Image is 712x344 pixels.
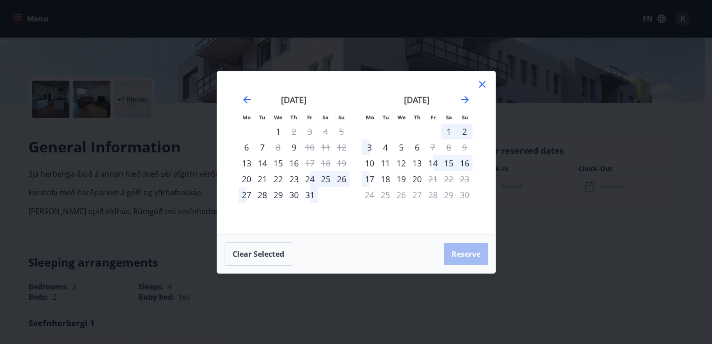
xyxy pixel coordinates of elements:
[441,171,457,187] td: Not available. Saturday, November 22, 2025
[302,187,318,203] div: 31
[270,124,286,139] div: 1
[318,171,334,187] td: Choose Saturday, October 25, 2025 as your check-in date. It’s available.
[441,187,457,203] td: Not available. Saturday, November 29, 2025
[286,155,302,171] td: Choose Thursday, October 16, 2025 as your check-in date. It’s available.
[409,171,425,187] div: 20
[377,187,393,203] td: Not available. Tuesday, November 25, 2025
[322,114,329,121] small: Sa
[457,124,472,139] div: 2
[362,155,377,171] div: Only check in available
[377,139,393,155] td: Choose Tuesday, November 4, 2025 as your check-in date. It’s available.
[254,155,270,171] td: Choose Tuesday, October 14, 2025 as your check-in date. It’s available.
[425,171,441,187] td: Not available. Friday, November 21, 2025
[239,139,254,155] td: Choose Monday, October 6, 2025 as your check-in date. It’s available.
[286,139,302,155] div: Only check in available
[302,124,318,139] td: Not available. Friday, October 3, 2025
[239,155,254,171] td: Choose Monday, October 13, 2025 as your check-in date. It’s available.
[383,114,389,121] small: Tu
[425,139,441,155] div: Only check out available
[362,155,377,171] td: Choose Monday, November 10, 2025 as your check-in date. It’s available.
[377,155,393,171] div: 11
[462,114,468,121] small: Su
[228,83,484,223] div: Calendar
[254,171,270,187] div: 21
[302,155,318,171] div: Only check out available
[307,114,312,121] small: Fr
[239,155,254,171] div: Only check in available
[393,171,409,187] td: Choose Wednesday, November 19, 2025 as your check-in date. It’s available.
[290,114,297,121] small: Th
[302,171,318,187] td: Choose Friday, October 24, 2025 as your check-in date. It’s available.
[425,171,441,187] div: Only check out available
[302,171,318,187] div: 24
[366,114,374,121] small: Mo
[274,114,282,121] small: We
[425,187,441,203] td: Not available. Friday, November 28, 2025
[239,187,254,203] div: 27
[334,171,349,187] td: Choose Sunday, October 26, 2025 as your check-in date. It’s available.
[270,171,286,187] div: 22
[441,155,457,171] div: 15
[409,187,425,203] td: Not available. Thursday, November 27, 2025
[377,155,393,171] td: Choose Tuesday, November 11, 2025 as your check-in date. It’s available.
[270,155,286,171] td: Choose Wednesday, October 15, 2025 as your check-in date. It’s available.
[425,155,441,171] div: 14
[242,114,251,121] small: Mo
[318,155,334,171] td: Not available. Saturday, October 18, 2025
[457,155,472,171] td: Choose Sunday, November 16, 2025 as your check-in date. It’s available.
[270,171,286,187] td: Choose Wednesday, October 22, 2025 as your check-in date. It’s available.
[254,155,270,171] div: 14
[362,171,377,187] td: Choose Monday, November 17, 2025 as your check-in date. It’s available.
[239,171,254,187] td: Choose Monday, October 20, 2025 as your check-in date. It’s available.
[393,171,409,187] div: 19
[409,139,425,155] td: Choose Thursday, November 6, 2025 as your check-in date. It’s available.
[409,171,425,187] td: Choose Thursday, November 20, 2025 as your check-in date. It’s available.
[409,155,425,171] div: 13
[441,155,457,171] td: Choose Saturday, November 15, 2025 as your check-in date. It’s available.
[254,187,270,203] div: 28
[270,124,286,139] td: Choose Wednesday, October 1, 2025 as your check-in date. It’s available.
[457,155,472,171] div: 16
[459,94,471,105] div: Move forward to switch to the next month.
[457,187,472,203] td: Not available. Sunday, November 30, 2025
[446,114,452,121] small: Sa
[225,242,292,266] button: Clear selected
[286,124,302,139] div: Only check out available
[414,114,421,121] small: Th
[377,171,393,187] div: 18
[286,139,302,155] td: Choose Thursday, October 9, 2025 as your check-in date. It’s available.
[393,139,409,155] td: Choose Wednesday, November 5, 2025 as your check-in date. It’s available.
[425,139,441,155] td: Not available. Friday, November 7, 2025
[334,171,349,187] div: 26
[362,139,377,155] div: 3
[318,139,334,155] td: Not available. Saturday, October 11, 2025
[457,171,472,187] td: Not available. Sunday, November 23, 2025
[362,171,377,187] div: 17
[259,114,266,121] small: Tu
[393,187,409,203] td: Not available. Wednesday, November 26, 2025
[441,124,457,139] td: Choose Saturday, November 1, 2025 as your check-in date. It’s available.
[318,124,334,139] td: Not available. Saturday, October 4, 2025
[254,171,270,187] td: Choose Tuesday, October 21, 2025 as your check-in date. It’s available.
[409,155,425,171] td: Choose Thursday, November 13, 2025 as your check-in date. It’s available.
[393,139,409,155] div: 5
[425,155,441,171] td: Choose Friday, November 14, 2025 as your check-in date. It’s available.
[404,94,430,105] strong: [DATE]
[318,171,334,187] div: 25
[270,187,286,203] div: 29
[239,171,254,187] div: Only check in available
[286,187,302,203] td: Choose Thursday, October 30, 2025 as your check-in date. It’s available.
[286,155,302,171] div: 16
[286,187,302,203] div: 30
[397,114,406,121] small: We
[393,155,409,171] td: Choose Wednesday, November 12, 2025 as your check-in date. It’s available.
[302,155,318,171] td: Not available. Friday, October 17, 2025
[281,94,307,105] strong: [DATE]
[270,187,286,203] td: Choose Wednesday, October 29, 2025 as your check-in date. It’s available.
[362,139,377,155] td: Choose Monday, November 3, 2025 as your check-in date. It’s available.
[286,171,302,187] td: Choose Thursday, October 23, 2025 as your check-in date. It’s available.
[302,187,318,203] td: Choose Friday, October 31, 2025 as your check-in date. It’s available.
[239,187,254,203] td: Choose Monday, October 27, 2025 as your check-in date. It’s available.
[441,124,457,139] div: 1
[457,139,472,155] td: Not available. Sunday, November 9, 2025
